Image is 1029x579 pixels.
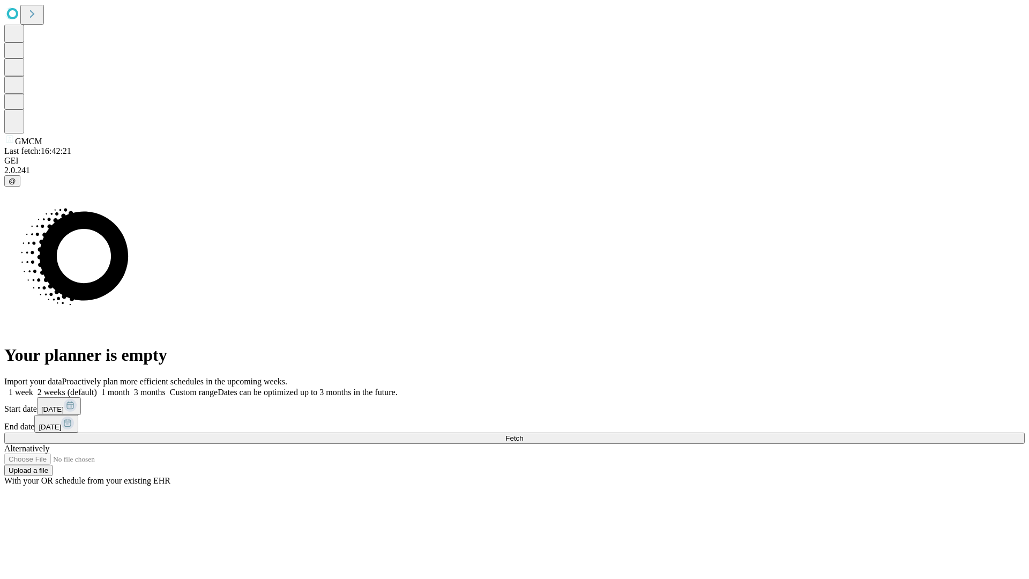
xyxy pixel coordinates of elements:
[4,166,1025,175] div: 2.0.241
[4,345,1025,365] h1: Your planner is empty
[4,433,1025,444] button: Fetch
[41,405,64,413] span: [DATE]
[4,465,53,476] button: Upload a file
[4,444,49,453] span: Alternatively
[4,146,71,155] span: Last fetch: 16:42:21
[170,388,218,397] span: Custom range
[9,388,33,397] span: 1 week
[9,177,16,185] span: @
[4,377,62,386] span: Import your data
[218,388,397,397] span: Dates can be optimized up to 3 months in the future.
[4,476,170,485] span: With your OR schedule from your existing EHR
[4,415,1025,433] div: End date
[34,415,78,433] button: [DATE]
[505,434,523,442] span: Fetch
[37,397,81,415] button: [DATE]
[4,156,1025,166] div: GEI
[101,388,130,397] span: 1 month
[38,388,97,397] span: 2 weeks (default)
[134,388,166,397] span: 3 months
[39,423,61,431] span: [DATE]
[62,377,287,386] span: Proactively plan more efficient schedules in the upcoming weeks.
[4,175,20,187] button: @
[4,397,1025,415] div: Start date
[15,137,42,146] span: GMCM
